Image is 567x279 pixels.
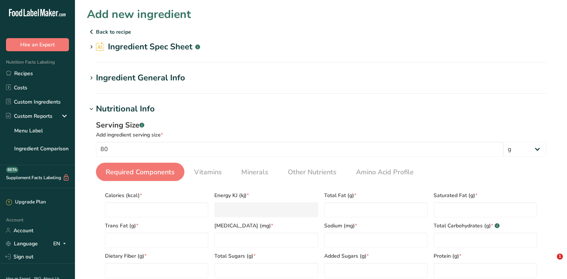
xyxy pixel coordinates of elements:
[6,167,18,173] div: BETA
[105,252,208,260] span: Dietary Fiber (g)
[434,191,537,199] span: Saturated Fat (g)
[214,222,318,230] span: [MEDICAL_DATA] (mg)
[214,191,318,199] span: Energy KJ (kj)
[324,222,428,230] span: Sodium (mg)
[324,252,428,260] span: Added Sugars (g)
[214,252,318,260] span: Total Sugars (g)
[6,237,38,250] a: Language
[324,191,428,199] span: Total Fat (g)
[434,252,537,260] span: Protein (g)
[6,199,46,206] div: Upgrade Plan
[6,38,69,51] button: Hire an Expert
[542,254,560,272] iframe: Intercom live chat
[288,167,337,177] span: Other Nutrients
[96,103,155,115] div: Nutritional Info
[96,41,200,53] h2: Ingredient Spec Sheet
[106,167,175,177] span: Required Components
[194,167,222,177] span: Vitamins
[105,191,208,199] span: Calories (kcal)
[6,112,52,120] div: Custom Reports
[356,167,414,177] span: Amino Acid Profile
[87,27,555,36] p: Back to recipe
[434,222,537,230] span: Total Carbohydrates (g)
[53,239,69,248] div: EN
[96,131,546,139] div: Add ingredient serving size
[96,142,503,157] input: Type your serving size here
[241,167,268,177] span: Minerals
[87,6,191,23] h1: Add new ingredient
[96,120,546,131] div: Serving Size
[105,222,208,230] span: Trans Fat (g)
[557,254,563,260] span: 1
[96,72,185,84] div: Ingredient General Info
